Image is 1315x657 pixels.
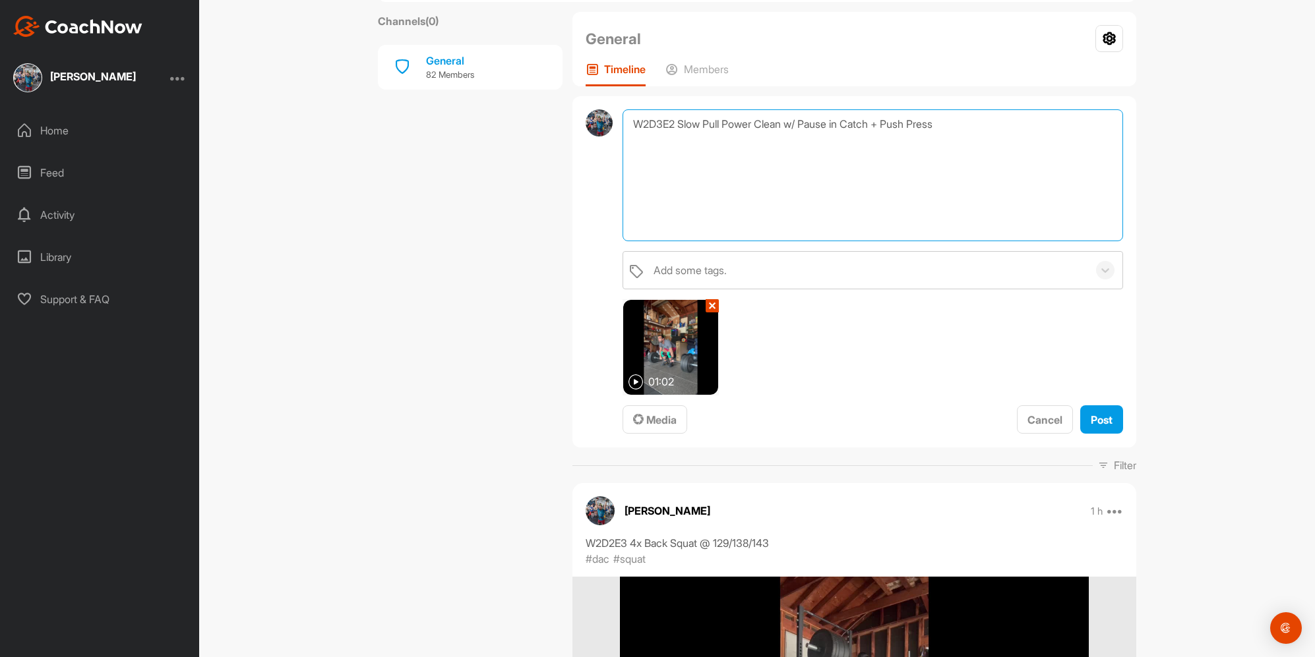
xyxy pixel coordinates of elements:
[586,535,1123,551] div: W2D2E3 4x Back Squat @ 129/138/143
[13,63,42,92] img: square_db46e51c2d15b32f69e60f5b9ca68195.jpg
[625,503,710,519] p: [PERSON_NAME]
[1091,505,1103,518] p: 1 h
[586,28,641,50] h2: General
[7,114,193,147] div: Home
[50,71,136,82] div: [PERSON_NAME]
[623,300,718,395] img: thumbnail
[586,551,609,567] p: #dac
[7,156,193,189] div: Feed
[1080,405,1123,434] button: Post
[13,16,142,37] img: CoachNow
[7,283,193,316] div: Support & FAQ
[706,299,719,312] button: ✕
[7,241,193,273] div: Library
[586,109,613,136] img: avatar
[648,374,674,389] p: 01:02
[613,551,646,567] p: #squat
[628,374,644,389] img: play
[1027,413,1062,426] span: Cancel
[1114,457,1136,473] p: Filter
[654,262,727,278] div: Add some tags.
[684,63,729,76] p: Members
[1017,405,1073,434] button: Cancel
[1091,413,1113,426] span: Post
[7,198,193,231] div: Activity
[623,109,1123,241] textarea: W2D3E2 Slow Pull Power Clean w/ Pause in Catch + Push Press
[633,413,677,426] span: Media
[1270,612,1302,644] div: Open Intercom Messenger
[378,13,439,29] label: Channels ( 0 )
[426,69,474,82] p: 82 Members
[623,405,687,434] button: Media
[426,53,474,69] div: General
[604,63,646,76] p: Timeline
[586,496,615,525] img: avatar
